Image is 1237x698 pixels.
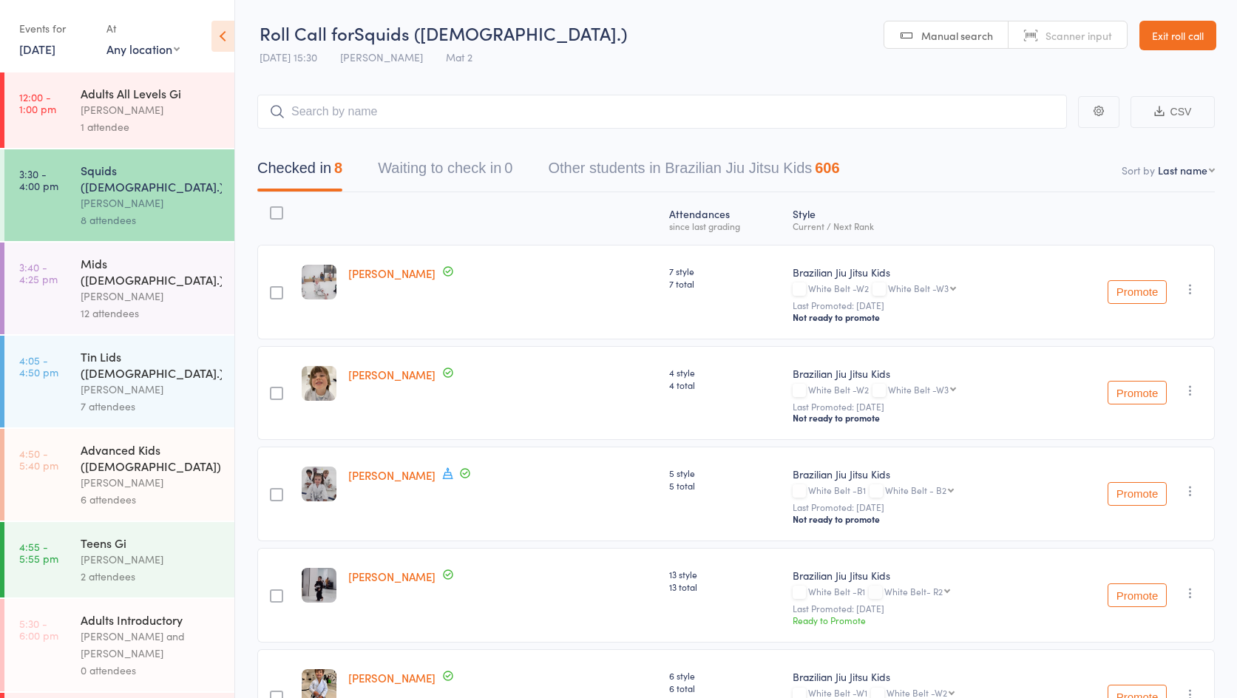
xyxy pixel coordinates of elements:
[669,669,780,682] span: 6 style
[348,467,436,483] a: [PERSON_NAME]
[81,551,222,568] div: [PERSON_NAME]
[19,354,58,378] time: 4:05 - 4:50 pm
[81,398,222,415] div: 7 attendees
[81,441,222,474] div: Advanced Kids ([DEMOGRAPHIC_DATA])
[81,305,222,322] div: 12 attendees
[669,479,780,492] span: 5 total
[81,611,222,628] div: Adults Introductory
[793,614,1041,626] div: Ready to Promote
[302,467,336,501] img: image1709613080.png
[81,381,222,398] div: [PERSON_NAME]
[669,366,780,379] span: 4 style
[669,580,780,593] span: 13 total
[793,603,1041,614] small: Last Promoted: [DATE]
[4,599,234,691] a: 5:30 -6:00 pmAdults Introductory[PERSON_NAME] and [PERSON_NAME]0 attendees
[669,568,780,580] span: 13 style
[81,474,222,491] div: [PERSON_NAME]
[19,168,58,192] time: 3:30 - 4:00 pm
[793,412,1041,424] div: Not ready to promote
[793,300,1041,311] small: Last Promoted: [DATE]
[81,194,222,211] div: [PERSON_NAME]
[81,162,222,194] div: Squids ([DEMOGRAPHIC_DATA].)
[793,265,1041,279] div: Brazilian Jiu Jitsu Kids
[19,261,58,285] time: 3:40 - 4:25 pm
[793,311,1041,323] div: Not ready to promote
[669,221,780,231] div: since last grading
[669,277,780,290] span: 7 total
[793,502,1041,512] small: Last Promoted: [DATE]
[4,522,234,597] a: 4:55 -5:55 pmTeens Gi[PERSON_NAME]2 attendees
[81,211,222,228] div: 8 attendees
[548,152,839,192] button: Other students in Brazilian Jiu Jitsu Kids606
[887,688,947,697] div: White Belt -W2
[1045,28,1112,43] span: Scanner input
[1108,482,1167,506] button: Promote
[4,429,234,521] a: 4:50 -5:40 pmAdvanced Kids ([DEMOGRAPHIC_DATA])[PERSON_NAME]6 attendees
[888,384,949,394] div: White Belt -W3
[81,118,222,135] div: 1 attendee
[81,255,222,288] div: Mids ([DEMOGRAPHIC_DATA].)
[793,401,1041,412] small: Last Promoted: [DATE]
[1122,163,1155,177] label: Sort by
[793,586,1041,599] div: White Belt -R1
[793,485,1041,498] div: White Belt -B1
[348,670,436,685] a: [PERSON_NAME]
[884,586,943,596] div: White Belt- R2
[4,72,234,148] a: 12:00 -1:00 pmAdults All Levels Gi[PERSON_NAME]1 attendee
[81,662,222,679] div: 0 attendees
[106,41,180,57] div: Any location
[81,348,222,381] div: Tin Lids ([DEMOGRAPHIC_DATA].)
[793,384,1041,397] div: White Belt -W2
[4,243,234,334] a: 3:40 -4:25 pmMids ([DEMOGRAPHIC_DATA].)[PERSON_NAME]12 attendees
[793,467,1041,481] div: Brazilian Jiu Jitsu Kids
[669,682,780,694] span: 6 total
[354,21,627,45] span: Squids ([DEMOGRAPHIC_DATA].)
[81,535,222,551] div: Teens Gi
[446,50,472,64] span: Mat 2
[81,628,222,662] div: [PERSON_NAME] and [PERSON_NAME]
[302,366,336,401] img: image1732681862.png
[1108,381,1167,404] button: Promote
[1158,163,1207,177] div: Last name
[19,447,58,471] time: 4:50 - 5:40 pm
[4,149,234,241] a: 3:30 -4:00 pmSquids ([DEMOGRAPHIC_DATA].)[PERSON_NAME]8 attendees
[348,265,436,281] a: [PERSON_NAME]
[1131,96,1215,128] button: CSV
[793,366,1041,381] div: Brazilian Jiu Jitsu Kids
[787,199,1047,238] div: Style
[81,101,222,118] div: [PERSON_NAME]
[81,568,222,585] div: 2 attendees
[793,221,1041,231] div: Current / Next Rank
[19,617,58,641] time: 5:30 - 6:00 pm
[793,568,1041,583] div: Brazilian Jiu Jitsu Kids
[1139,21,1216,50] a: Exit roll call
[793,669,1041,684] div: Brazilian Jiu Jitsu Kids
[885,485,946,495] div: White Belt - B2
[663,199,786,238] div: Atten­dances
[793,283,1041,296] div: White Belt -W2
[257,95,1067,129] input: Search by name
[4,336,234,427] a: 4:05 -4:50 pmTin Lids ([DEMOGRAPHIC_DATA].)[PERSON_NAME]7 attendees
[1108,280,1167,304] button: Promote
[669,265,780,277] span: 7 style
[340,50,423,64] span: [PERSON_NAME]
[669,379,780,391] span: 4 total
[378,152,512,192] button: Waiting to check in0
[302,265,336,299] img: image1746164057.png
[19,16,92,41] div: Events for
[888,283,949,293] div: White Belt -W3
[1108,583,1167,607] button: Promote
[504,160,512,176] div: 0
[257,152,342,192] button: Checked in8
[334,160,342,176] div: 8
[302,568,336,603] img: image1741926759.png
[19,91,56,115] time: 12:00 - 1:00 pm
[669,467,780,479] span: 5 style
[260,21,354,45] span: Roll Call for
[921,28,993,43] span: Manual search
[815,160,839,176] div: 606
[348,367,436,382] a: [PERSON_NAME]
[260,50,317,64] span: [DATE] 15:30
[81,85,222,101] div: Adults All Levels Gi
[348,569,436,584] a: [PERSON_NAME]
